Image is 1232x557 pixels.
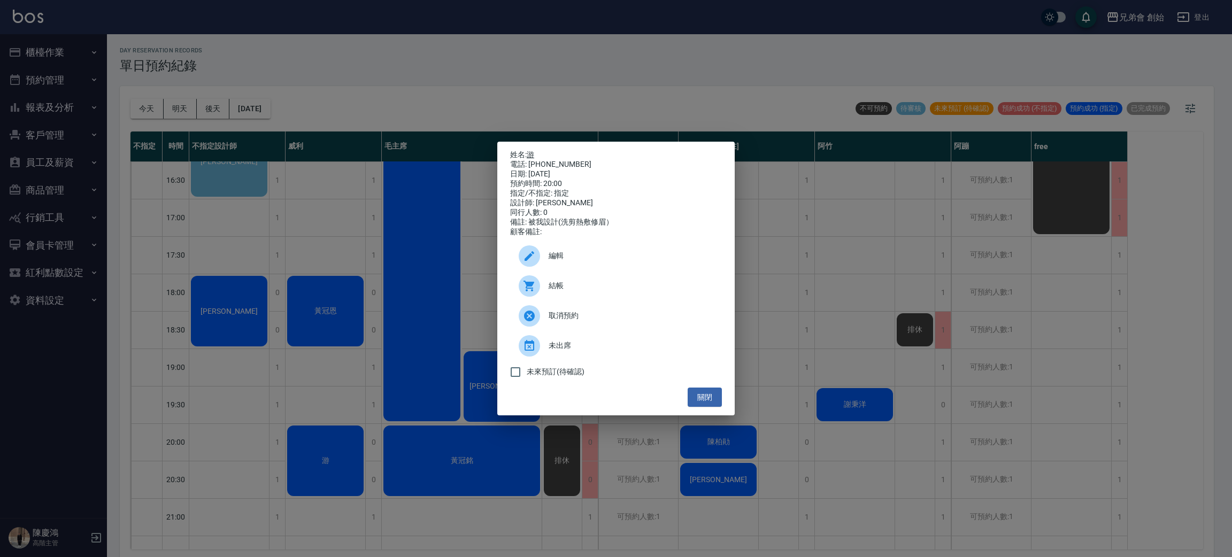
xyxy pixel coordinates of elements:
[510,198,722,208] div: 設計師: [PERSON_NAME]
[510,189,722,198] div: 指定/不指定: 指定
[527,366,584,377] span: 未來預訂(待確認)
[510,227,722,237] div: 顧客備註:
[510,271,722,301] a: 結帳
[510,241,722,271] div: 編輯
[510,301,722,331] div: 取消預約
[549,340,713,351] span: 未出席
[510,218,722,227] div: 備註: 被我設計(洗剪熱敷修眉）
[510,331,722,361] div: 未出席
[688,388,722,407] button: 關閉
[549,280,713,291] span: 結帳
[527,150,534,159] a: 游
[510,160,722,169] div: 電話: [PHONE_NUMBER]
[510,150,722,160] p: 姓名:
[510,208,722,218] div: 同行人數: 0
[510,179,722,189] div: 預約時間: 20:00
[549,250,713,261] span: 編輯
[549,310,713,321] span: 取消預約
[510,169,722,179] div: 日期: [DATE]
